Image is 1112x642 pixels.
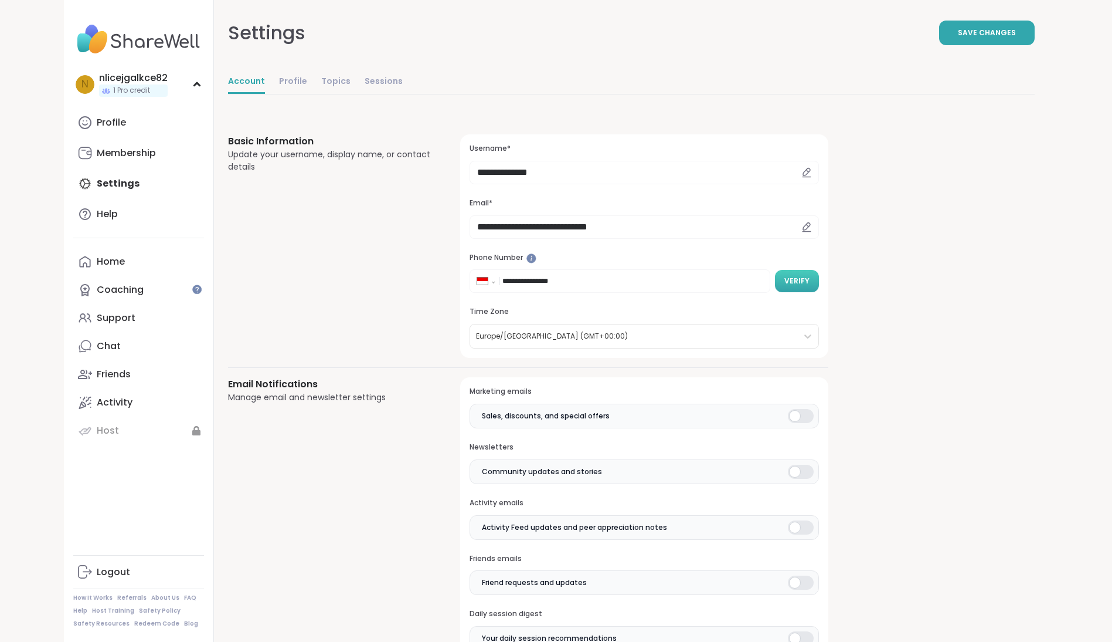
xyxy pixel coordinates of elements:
h3: Email Notifications [228,377,433,391]
a: Redeem Code [134,620,179,628]
a: Logout [73,558,204,586]
h3: Activity emails [470,498,818,508]
a: Host Training [92,607,134,615]
a: Referrals [117,594,147,602]
a: How It Works [73,594,113,602]
div: Support [97,312,135,325]
a: About Us [151,594,179,602]
a: Activity [73,388,204,417]
a: Safety Resources [73,620,130,628]
span: Friend requests and updates [482,577,587,588]
a: Blog [184,620,198,628]
div: Profile [97,116,126,129]
h3: Time Zone [470,307,818,317]
div: Help [97,208,118,221]
span: Activity Feed updates and peer appreciation notes [482,522,667,533]
div: Coaching [97,283,144,296]
a: Membership [73,139,204,167]
div: Update your username, display name, or contact details [228,148,433,173]
a: Chat [73,332,204,360]
a: Coaching [73,276,204,304]
a: Profile [279,70,307,94]
div: Host [97,424,119,437]
a: Sessions [365,70,403,94]
iframe: Spotlight [192,285,202,294]
a: Support [73,304,204,332]
a: Account [228,70,265,94]
div: nlicejgalkce82 [99,72,168,85]
span: Save Changes [958,28,1016,38]
div: Home [97,255,125,268]
h3: Friends emails [470,554,818,564]
a: FAQ [184,594,196,602]
span: n [81,77,89,92]
span: Sales, discounts, and special offers [482,411,610,421]
span: 1 Pro credit [113,86,150,96]
a: Friends [73,360,204,388]
a: Safety Policy [139,607,181,615]
div: Friends [97,368,131,381]
h3: Email* [470,198,818,208]
iframe: Spotlight [526,254,536,263]
a: Topics [321,70,351,94]
span: Verify [784,276,810,286]
div: Chat [97,340,121,353]
h3: Daily session digest [470,609,818,619]
h3: Username* [470,144,818,154]
div: Settings [228,19,305,47]
h3: Phone Number [470,253,818,263]
a: Help [73,200,204,228]
a: Home [73,248,204,276]
h3: Marketing emails [470,387,818,397]
button: Verify [775,270,819,292]
div: Logout [97,566,130,579]
div: Manage email and newsletter settings [228,391,433,404]
button: Save Changes [939,21,1035,45]
div: Activity [97,396,132,409]
a: Help [73,607,87,615]
img: ShareWell Nav Logo [73,19,204,60]
span: Community updates and stories [482,467,602,477]
a: Host [73,417,204,445]
a: Profile [73,109,204,137]
h3: Newsletters [470,442,818,452]
div: Membership [97,147,156,160]
h3: Basic Information [228,134,433,148]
